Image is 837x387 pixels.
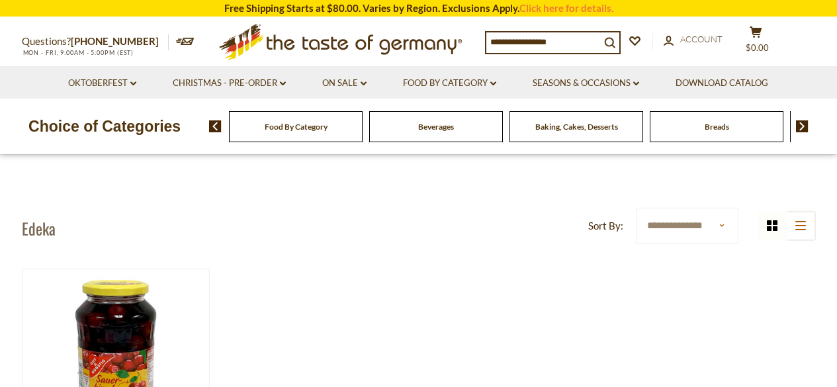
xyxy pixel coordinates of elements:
[71,35,159,47] a: [PHONE_NUMBER]
[22,49,134,56] span: MON - FRI, 9:00AM - 5:00PM (EST)
[796,120,809,132] img: next arrow
[209,120,222,132] img: previous arrow
[22,218,56,238] h1: Edeka
[680,34,723,44] span: Account
[68,76,136,91] a: Oktoberfest
[535,122,618,132] a: Baking, Cakes, Desserts
[533,76,639,91] a: Seasons & Occasions
[588,218,623,234] label: Sort By:
[265,122,328,132] a: Food By Category
[173,76,286,91] a: Christmas - PRE-ORDER
[736,26,776,59] button: $0.00
[322,76,367,91] a: On Sale
[519,2,613,14] a: Click here for details.
[664,32,723,47] a: Account
[746,42,769,53] span: $0.00
[403,76,496,91] a: Food By Category
[705,122,729,132] a: Breads
[676,76,768,91] a: Download Catalog
[418,122,454,132] a: Beverages
[22,33,169,50] p: Questions?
